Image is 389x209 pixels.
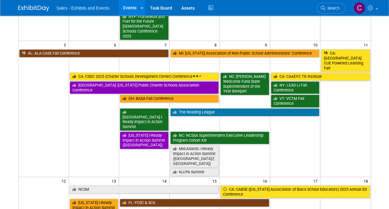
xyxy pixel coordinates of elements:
[18,5,49,11] img: ExhibitDay
[170,108,320,116] a: The Reading League
[325,6,339,11] span: Search
[363,41,371,49] span: 11
[120,199,269,207] a: FL: FCSC & SCS
[164,41,169,49] span: 7
[120,95,219,103] a: OH: BASA Fall Conference
[57,6,109,11] span: Sales - Exhibits and Events
[363,177,371,185] span: 18
[120,131,169,149] a: [US_STATE] i-Ready Impact in Action Summit ([GEOGRAPHIC_DATA])
[120,13,169,40] a: NYP: Framework and Fuel for the Future [DEMOGRAPHIC_DATA] Schools Conference 2025
[317,3,345,14] a: Search
[113,41,119,49] span: 6
[220,185,370,198] a: CA: CABSE ([US_STATE] Association of Black School Educators) 2025 Annual Ed Conference
[170,131,269,144] a: NC: NCSSA Superintendent Executive Leadership Program Cohort XIII
[61,177,69,185] span: 12
[212,177,219,185] span: 15
[170,168,219,176] a: NJ/PA Summit
[70,73,219,81] a: CA: CSDC 2025 (Charter Schools Development Center) Conference
[70,185,219,193] a: NCSM
[162,177,169,185] span: 14
[353,2,365,14] img: Christine Lurz
[271,95,320,107] a: VT: VCTM Fall Conference
[120,108,169,131] a: [GEOGRAPHIC_DATA] i-Ready Impact in Action Summit
[19,49,169,57] a: AL: ALA CASE Fall Conference
[70,81,219,94] a: [GEOGRAPHIC_DATA]: [US_STATE] Public Charter Schools Association Conference
[170,49,320,57] a: MI: [US_STATE] Association of Non-Public School Administrators’ Conference
[312,177,320,185] span: 17
[321,49,370,72] a: CA: [GEOGRAPHIC_DATA] CUE Powered Learning Fair
[271,73,370,81] a: CA: CAAEYC TK Institute
[220,73,269,95] a: NC: [PERSON_NAME] Wellcome Fund State Superintendent of the Year Banquet
[262,177,270,185] span: 16
[312,41,320,49] span: 10
[170,145,219,167] a: Mid-Atlantic i-Ready Impact in Action Summit ([GEOGRAPHIC_DATA]/[GEOGRAPHIC_DATA])
[271,81,320,94] a: NY: LEAD LI Fall Conference
[264,41,270,49] span: 9
[214,41,219,49] span: 8
[111,177,119,185] span: 13
[63,41,69,49] span: 5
